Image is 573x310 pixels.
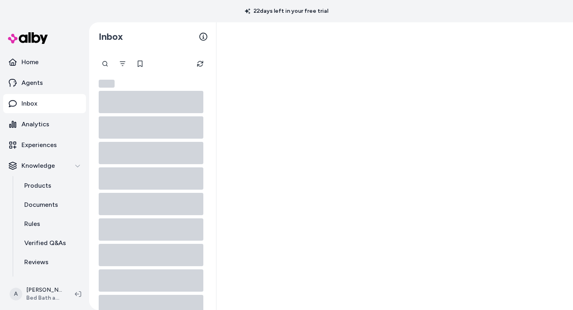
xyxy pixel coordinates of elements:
span: Bed Bath and Beyond [26,294,62,302]
a: Home [3,53,86,72]
p: Experiences [21,140,57,150]
p: Knowledge [21,161,55,171]
button: Knowledge [3,156,86,175]
h2: Inbox [99,31,123,43]
a: Inbox [3,94,86,113]
img: alby Logo [8,32,48,44]
a: Survey Questions [16,272,86,291]
p: Inbox [21,99,37,108]
a: Documents [16,195,86,214]
p: Reviews [24,257,49,267]
p: Rules [24,219,40,229]
button: Filter [115,56,131,72]
a: Agents [3,73,86,92]
p: Documents [24,200,58,210]
p: 22 days left in your free trial [240,7,333,15]
a: Rules [16,214,86,233]
a: Experiences [3,135,86,155]
a: Analytics [3,115,86,134]
a: Verified Q&As [16,233,86,253]
p: Verified Q&As [24,238,66,248]
span: A [10,288,22,300]
p: Products [24,181,51,190]
p: Analytics [21,120,49,129]
a: Reviews [16,253,86,272]
p: [PERSON_NAME] [26,286,62,294]
a: Products [16,176,86,195]
button: Refresh [192,56,208,72]
p: Home [21,57,39,67]
button: A[PERSON_NAME]Bed Bath and Beyond [5,281,68,307]
p: Agents [21,78,43,88]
